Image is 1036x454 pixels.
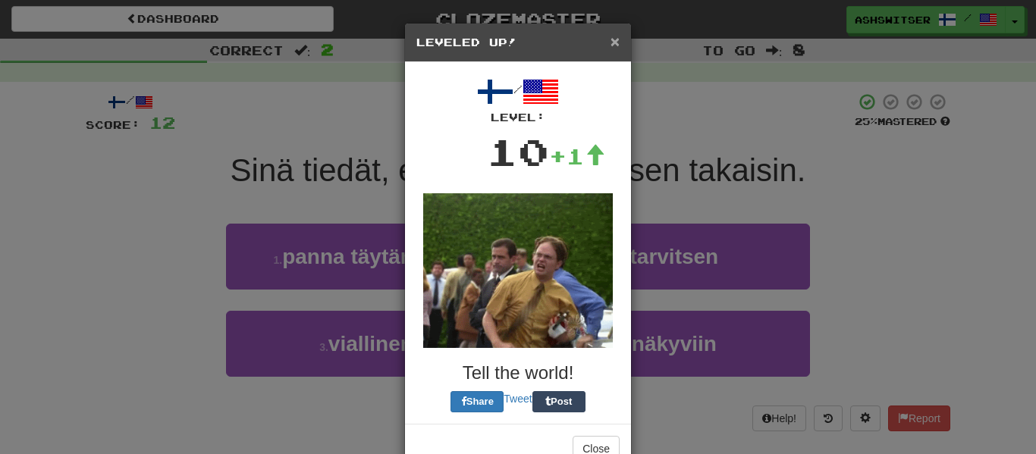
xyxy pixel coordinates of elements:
a: Tweet [504,393,532,405]
button: Post [532,391,585,412]
button: Share [451,391,504,412]
button: Close [611,33,620,49]
div: Level: [416,110,620,125]
h3: Tell the world! [416,363,620,383]
div: +1 [549,141,605,171]
h5: Leveled Up! [416,35,620,50]
span: × [611,33,620,50]
div: 10 [487,125,549,178]
img: dwight-38fd9167b88c7212ef5e57fe3c23d517be8a6295dbcd4b80f87bd2b6bd7e5025.gif [423,193,613,348]
div: / [416,74,620,125]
